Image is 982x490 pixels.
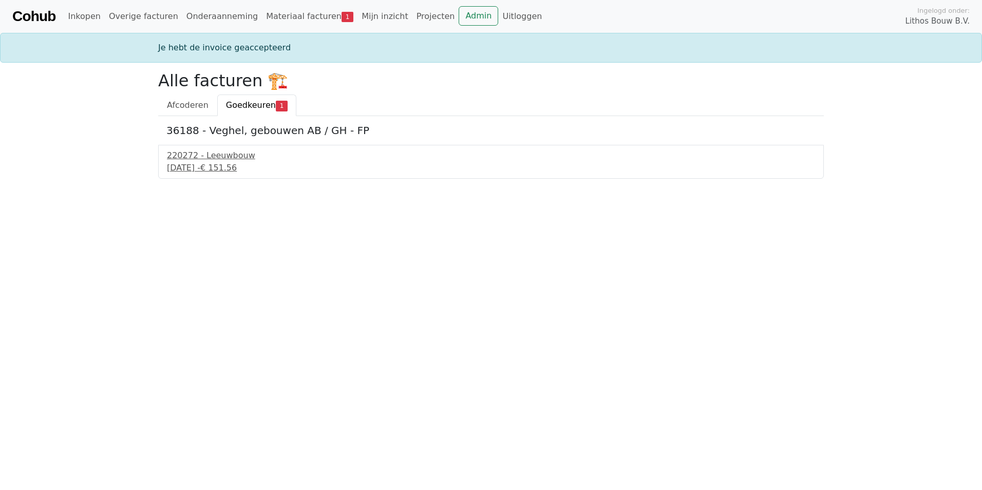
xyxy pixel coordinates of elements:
span: € 151.56 [200,163,237,173]
span: Lithos Bouw B.V. [905,15,970,27]
span: Ingelogd onder: [917,6,970,15]
span: 1 [276,101,288,111]
span: Afcoderen [167,100,209,110]
h2: Alle facturen 🏗️ [158,71,824,90]
div: Je hebt de invoice geaccepteerd [152,42,830,54]
a: Uitloggen [498,6,546,27]
a: Materiaal facturen1 [262,6,357,27]
a: Projecten [412,6,459,27]
span: Goedkeuren [226,100,276,110]
a: Cohub [12,4,55,29]
h5: 36188 - Veghel, gebouwen AB / GH - FP [166,124,816,137]
a: Mijn inzicht [357,6,412,27]
a: Inkopen [64,6,104,27]
span: 1 [342,12,353,22]
a: Overige facturen [105,6,182,27]
a: Onderaanneming [182,6,262,27]
a: 220272 - Leeuwbouw[DATE] -€ 151.56 [167,149,815,174]
div: 220272 - Leeuwbouw [167,149,815,162]
a: Admin [459,6,498,26]
div: [DATE] - [167,162,815,174]
a: Goedkeuren1 [217,95,296,116]
a: Afcoderen [158,95,217,116]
